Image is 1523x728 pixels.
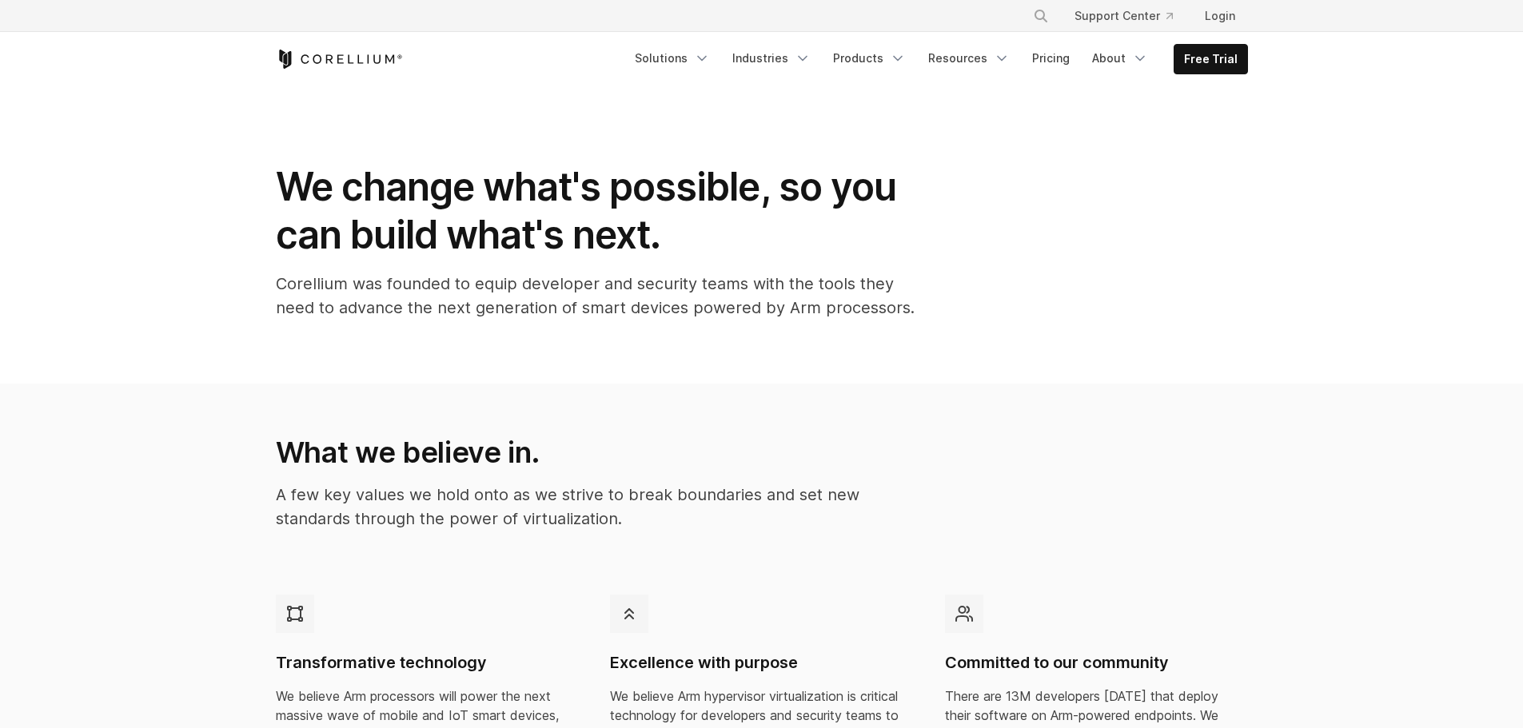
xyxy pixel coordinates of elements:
a: Solutions [625,44,720,73]
a: About [1082,44,1158,73]
a: Pricing [1023,44,1079,73]
h4: Excellence with purpose [610,652,913,674]
p: A few key values we hold onto as we strive to break boundaries and set new standards through the ... [276,483,913,531]
div: Navigation Menu [625,44,1248,74]
p: Corellium was founded to equip developer and security teams with the tools they need to advance t... [276,272,915,320]
h2: What we believe in. [276,435,913,470]
a: Industries [723,44,820,73]
div: Navigation Menu [1014,2,1248,30]
h4: Transformative technology [276,652,579,674]
h4: Committed to our community [945,652,1248,674]
a: Free Trial [1174,45,1247,74]
a: Login [1192,2,1248,30]
h1: We change what's possible, so you can build what's next. [276,163,915,259]
a: Corellium Home [276,50,403,69]
a: Support Center [1062,2,1186,30]
a: Products [823,44,915,73]
a: Resources [919,44,1019,73]
button: Search [1027,2,1055,30]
